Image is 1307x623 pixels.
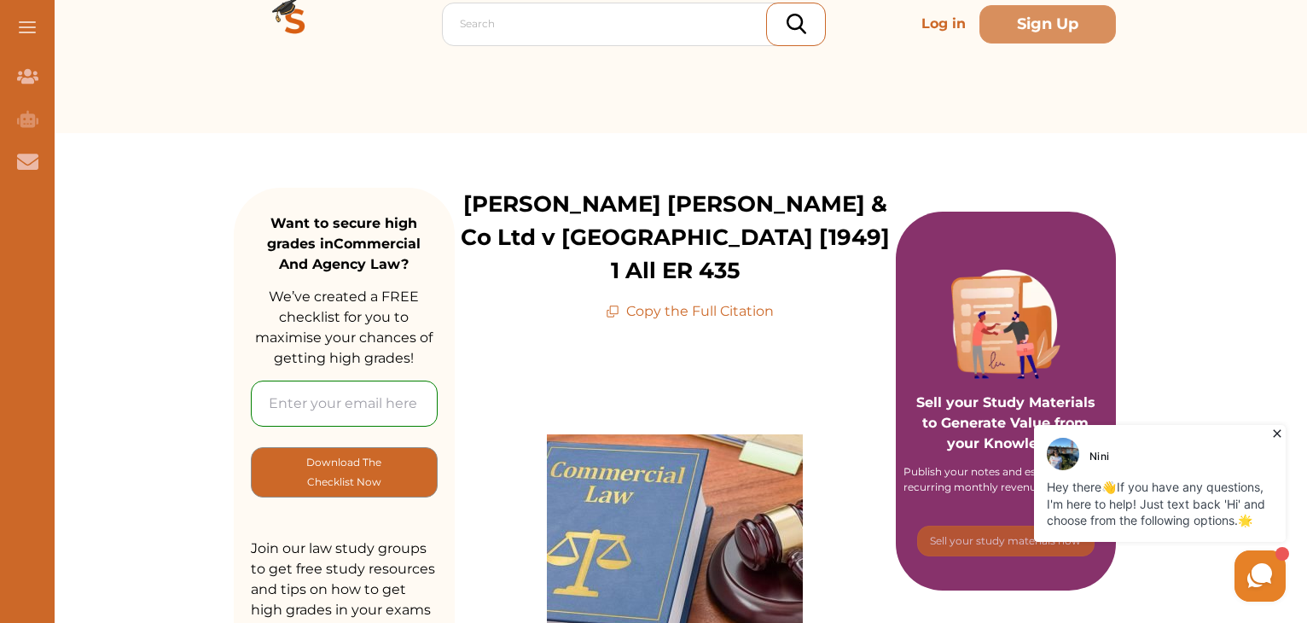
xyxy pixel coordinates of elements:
iframe: HelpCrunch [897,421,1290,606]
img: search_icon [787,14,806,34]
p: Log in [915,7,973,41]
span: We’ve created a FREE checklist for you to maximise your chances of getting high grades! [255,288,433,366]
strong: Want to secure high grades in Commercial And Agency Law ? [267,215,421,272]
p: Sell your Study Materials to Generate Value from your Knowledge [913,345,1100,454]
p: Copy the Full Citation [606,301,774,322]
input: Enter your email here [251,381,438,427]
p: Download The Checklist Now [286,452,403,492]
p: [PERSON_NAME] [PERSON_NAME] & Co Ltd v [GEOGRAPHIC_DATA] [1949] 1 All ER 435 [455,188,896,288]
button: Sign Up [979,5,1116,44]
img: Purple card image [951,270,1060,379]
button: [object Object] [251,447,438,498]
